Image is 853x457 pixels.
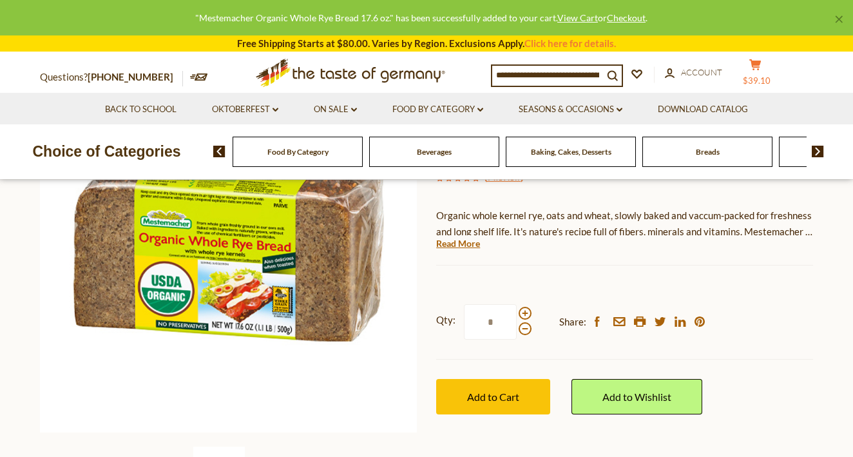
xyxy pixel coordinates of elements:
strong: Qty: [436,312,455,328]
a: Beverages [417,147,452,157]
a: Baking, Cakes, Desserts [531,147,611,157]
div: "Mestemacher Organic Whole Rye Bread 17.6 oz." has been successfully added to your cart. or . [10,10,832,25]
a: Click here for details. [524,37,616,49]
img: next arrow [812,146,824,157]
span: ( ) [484,170,523,183]
p: Questions? [40,69,183,86]
button: Add to Cart [436,379,550,414]
img: Mestemacher Organic Natural Whole Rye [40,55,417,433]
p: Organic whole kernel rye, oats and wheat, slowly baked and vaccum-packed for freshness and long s... [436,208,813,240]
a: Account [665,66,722,80]
span: Share: [559,314,586,330]
a: Breads [696,147,720,157]
button: $39.10 [736,59,774,91]
a: Read More [436,237,480,250]
img: previous arrow [213,146,225,157]
a: Back to School [105,102,177,117]
span: Account [681,67,722,77]
a: View Cart [557,12,598,23]
span: Add to Cart [467,391,519,403]
a: Download Catalog [658,102,748,117]
a: × [835,15,843,23]
span: $39.10 [743,75,771,86]
a: Seasons & Occasions [519,102,622,117]
a: On Sale [314,102,357,117]
a: Oktoberfest [212,102,278,117]
a: Food By Category [267,147,329,157]
a: [PHONE_NUMBER] [88,71,173,83]
a: Food By Category [392,102,483,117]
a: Add to Wishlist [571,379,702,414]
input: Qty: [464,304,517,340]
a: 1 Review [487,170,521,184]
a: Checkout [607,12,646,23]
